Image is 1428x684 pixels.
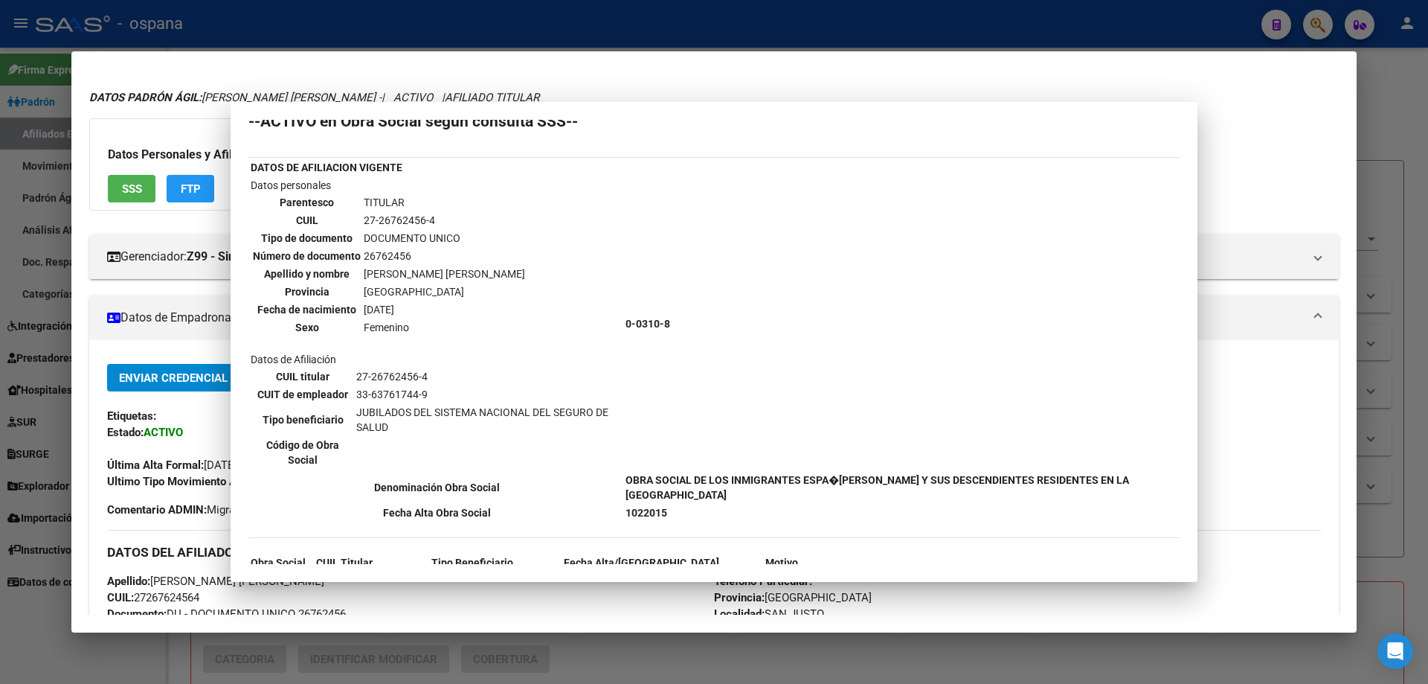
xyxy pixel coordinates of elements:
[108,146,952,164] h3: Datos Personales y Afiliatorios según Entes Externos:
[382,554,562,571] th: Tipo Beneficiario
[107,458,237,472] span: [DATE]
[107,503,207,517] strong: Comentario ADMIN:
[721,554,841,571] th: Motivo
[107,502,513,518] span: Migración [PERSON_NAME] Completo SSS el [DATE] 09:17:32
[252,386,354,403] th: CUIT de empleador
[1377,633,1413,669] div: Open Intercom Messenger
[107,248,1303,266] mat-panel-title: Gerenciador:
[252,194,361,211] th: Parentesco
[107,409,156,423] strong: Etiquetas:
[250,554,306,571] th: Obra Social
[252,404,354,435] th: Tipo beneficiario
[356,404,621,435] td: JUBILADOS DEL SISTEMA NACIONAL DEL SEGURO DE SALUD
[252,368,354,385] th: CUIL titular
[107,591,134,604] strong: CUIL:
[181,182,201,196] span: FTP
[107,475,252,488] strong: Ultimo Tipo Movimiento Alta:
[89,91,202,104] strong: DATOS PADRÓN ÁGIL:
[89,91,382,104] span: [PERSON_NAME] [PERSON_NAME] -
[363,248,526,264] td: 26762456
[107,426,144,439] strong: Estado:
[252,319,361,336] th: Sexo
[107,458,204,472] strong: Última Alta Formal:
[252,266,361,282] th: Apellido y nombre
[107,591,199,604] span: 27267624564
[714,607,824,621] span: SAN JUSTO
[167,175,214,202] button: FTP
[119,371,271,385] span: Enviar Credencial Digital
[89,295,1339,340] mat-expansion-panel-header: Datos de Empadronamiento
[363,212,526,228] td: 27-26762456-4
[251,162,402,173] b: DATOS DE AFILIACION VIGENTE
[122,182,142,196] span: SSS
[363,194,526,211] td: TITULAR
[356,386,621,403] td: 33-63761744-9
[252,301,361,318] th: Fecha de nacimiento
[563,554,720,571] th: Fecha Alta/[GEOGRAPHIC_DATA]
[107,364,283,391] button: Enviar Credencial Digital
[714,607,765,621] strong: Localidad:
[89,91,539,104] i: | ACTIVO |
[252,248,361,264] th: Número de documento
[363,284,526,300] td: [GEOGRAPHIC_DATA]
[252,284,361,300] th: Provincia
[144,426,183,439] strong: ACTIVO
[250,177,623,470] td: Datos personales Datos de Afiliación
[108,175,155,202] button: SSS
[107,607,167,621] strong: Documento:
[270,53,376,72] span: 27267624564
[363,301,526,318] td: [DATE]
[107,544,1321,560] h3: DATOS DEL AFILIADO
[107,309,1303,327] mat-panel-title: Datos de Empadronamiento
[107,575,324,588] span: [PERSON_NAME] [PERSON_NAME]
[250,505,623,521] th: Fecha Alta Obra Social
[356,368,621,385] td: 27-26762456-4
[89,234,1339,279] mat-expansion-panel-header: Gerenciador:Z99 - Sin Identificar
[308,554,381,571] th: CUIL Titular
[363,230,526,246] td: DOCUMENTO UNICO
[445,91,539,104] span: AFILIADO TITULAR
[714,591,872,604] span: [GEOGRAPHIC_DATA]
[714,591,765,604] strong: Provincia:
[187,248,293,266] strong: Z99 - Sin Identificar
[250,472,623,503] th: Denominación Obra Social
[252,230,361,246] th: Tipo de documento
[363,319,526,336] td: Femenino
[625,474,1129,501] b: OBRA SOCIAL DE LOS INMIGRANTES ESPA�[PERSON_NAME] Y SUS DESCENDIENTES RESIDENTES EN LA [GEOGRAPHI...
[252,212,361,228] th: CUIL
[252,437,354,468] th: Código de Obra Social
[363,266,526,282] td: [PERSON_NAME] [PERSON_NAME]
[107,575,150,588] strong: Apellido:
[248,114,1180,129] h2: --ACTIVO en Obra Social según consulta SSS--
[107,475,445,488] span: ALTA desde el Padrón Entregado x SSS
[625,318,670,330] b: 0-0310-8
[107,607,346,621] span: DU - DOCUMENTO UNICO 26762456
[625,507,667,519] b: 1022015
